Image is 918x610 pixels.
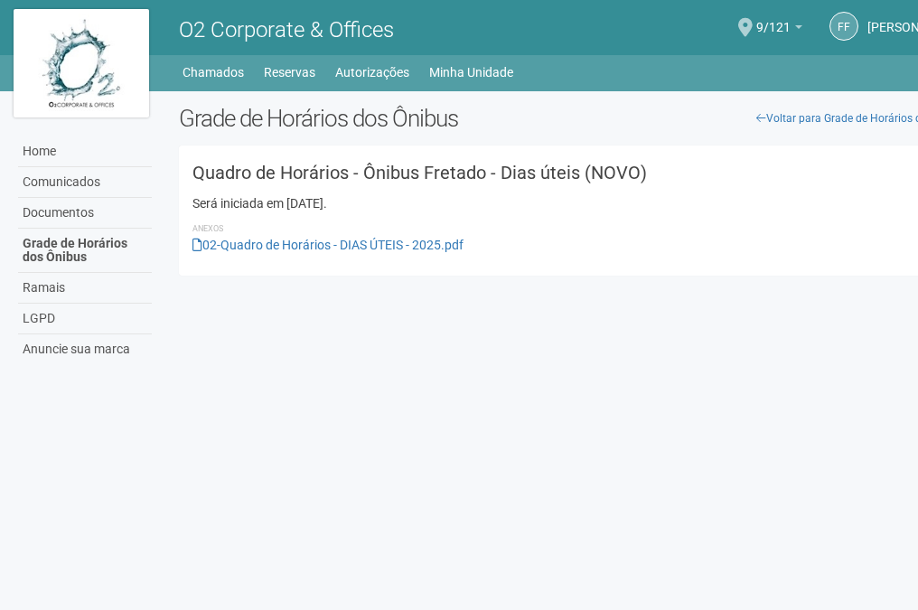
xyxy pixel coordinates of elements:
a: Minha Unidade [429,60,513,85]
a: Comunicados [18,167,152,198]
a: LGPD [18,304,152,334]
a: Home [18,136,152,167]
a: Chamados [183,60,244,85]
a: Anuncie sua marca [18,334,152,364]
a: Reservas [264,60,315,85]
span: 9/121 [756,3,791,34]
a: Autorizações [335,60,409,85]
a: Documentos [18,198,152,229]
a: 02-Quadro de Horários - DIAS ÚTEIS - 2025.pdf [192,238,464,252]
a: 9/121 [756,23,802,37]
span: O2 Corporate & Offices [179,17,394,42]
img: logo.jpg [14,9,149,117]
a: Grade de Horários dos Ônibus [18,229,152,273]
a: Ramais [18,273,152,304]
a: FF [829,12,858,41]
